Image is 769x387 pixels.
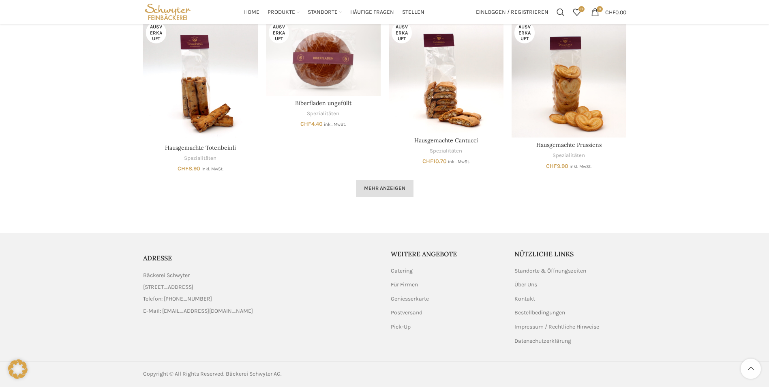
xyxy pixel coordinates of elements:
a: Catering [391,267,413,275]
a: Biberfladen ungefüllt [266,19,381,96]
div: Meine Wunschliste [569,4,585,20]
a: Produkte [268,4,300,20]
a: Standorte & Öffnungszeiten [514,267,587,275]
div: 1 / 13 [139,19,262,172]
span: Ausverkauft [392,22,412,43]
div: 3 / 13 [385,19,508,164]
a: Postversand [391,309,423,317]
a: Spezialitäten [307,110,339,118]
span: Bäckerei Schwyter [143,271,190,280]
span: Einloggen / Registrieren [476,9,548,15]
a: Mehr anzeigen [356,180,413,197]
a: Hausgemachte Totenbeinli [143,19,258,140]
a: Pick-Up [391,323,411,331]
a: Stellen [402,4,424,20]
span: 0 [578,6,585,12]
a: Für Firmen [391,281,419,289]
span: CHF [422,158,433,165]
a: Über Uns [514,281,538,289]
small: inkl. MwSt. [448,159,470,164]
h5: Nützliche Links [514,249,626,258]
a: Hausgemachte Prussiens [536,141,602,148]
a: Bestellbedingungen [514,309,566,317]
div: Main navigation [197,4,471,20]
a: Datenschutzerklärung [514,337,572,345]
div: 4 / 13 [508,19,630,169]
span: CHF [546,163,557,170]
span: Häufige Fragen [350,9,394,16]
a: Geniesserkarte [391,295,430,303]
a: Hausgemachte Cantucci [389,19,503,133]
h5: Weitere Angebote [391,249,503,258]
bdi: 0.00 [605,9,626,15]
a: Spezialitäten [553,152,585,159]
span: [STREET_ADDRESS] [143,283,193,292]
a: Kontakt [514,295,536,303]
span: Stellen [402,9,424,16]
a: Scroll to top button [741,359,761,379]
a: Home [244,4,259,20]
span: Mehr anzeigen [364,185,405,191]
small: inkl. MwSt. [201,166,223,172]
small: inkl. MwSt. [324,122,346,127]
a: Site logo [143,8,193,15]
span: Standorte [308,9,338,16]
a: Biberfladen ungefüllt [295,99,351,107]
span: ADRESSE [143,254,172,262]
small: inkl. MwSt. [570,164,591,169]
a: Suchen [553,4,569,20]
a: Spezialitäten [430,147,462,155]
a: Hausgemachte Cantucci [414,137,478,144]
span: Ausverkauft [146,22,166,43]
a: 0 CHF0.00 [587,4,630,20]
span: Ausverkauft [514,22,535,43]
a: Standorte [308,4,342,20]
span: CHF [300,120,311,127]
a: Spezialitäten [184,155,216,162]
a: Impressum / Rechtliche Hinweise [514,323,600,331]
bdi: 4.40 [300,120,323,127]
bdi: 8.90 [178,165,200,172]
span: Produkte [268,9,295,16]
span: CHF [178,165,189,172]
a: List item link [143,307,379,316]
a: List item link [143,295,379,303]
span: Home [244,9,259,16]
span: CHF [605,9,615,15]
a: 0 [569,4,585,20]
bdi: 10.70 [422,158,447,165]
a: Einloggen / Registrieren [472,4,553,20]
a: Hausgemachte Prussiens [512,19,626,138]
div: Copyright © All Rights Reserved. Bäckerei Schwyter AG. [143,370,381,378]
a: Hausgemachte Totenbeinli [165,144,236,151]
bdi: 9.90 [546,163,568,170]
span: Ausverkauft [269,22,289,43]
div: 2 / 13 [262,19,385,127]
a: Häufige Fragen [350,4,394,20]
span: 0 [597,6,603,12]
